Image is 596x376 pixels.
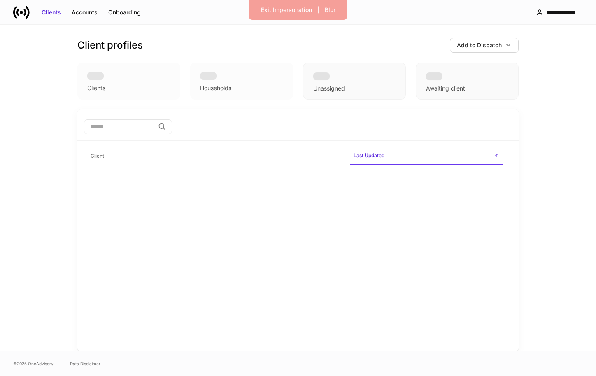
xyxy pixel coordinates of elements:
[108,8,141,16] div: Onboarding
[426,84,465,93] div: Awaiting client
[313,84,345,93] div: Unassigned
[256,3,317,16] button: Exit Impersonation
[200,84,231,92] div: Households
[350,147,503,165] span: Last Updated
[319,3,341,16] button: Blur
[87,148,344,165] span: Client
[325,6,335,14] div: Blur
[457,41,502,49] div: Add to Dispatch
[303,63,406,100] div: Unassigned
[261,6,312,14] div: Exit Impersonation
[416,63,519,100] div: Awaiting client
[450,38,519,53] button: Add to Dispatch
[91,152,104,160] h6: Client
[103,6,146,19] button: Onboarding
[354,151,384,159] h6: Last Updated
[77,39,143,52] h3: Client profiles
[87,84,105,92] div: Clients
[72,8,98,16] div: Accounts
[36,6,66,19] button: Clients
[13,360,54,367] span: © 2025 OneAdvisory
[70,360,100,367] a: Data Disclaimer
[66,6,103,19] button: Accounts
[42,8,61,16] div: Clients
